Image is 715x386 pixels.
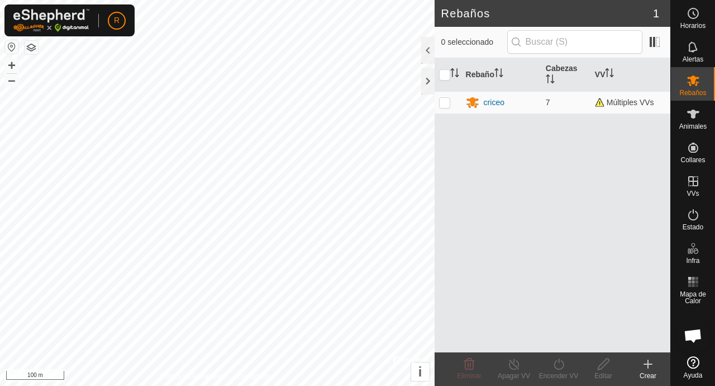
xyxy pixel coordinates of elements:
span: i [418,364,422,379]
span: Collares [680,157,705,163]
span: Múltiples VVs [595,98,654,107]
th: Rebaño [461,58,541,92]
div: Editar [581,371,626,381]
a: Ayuda [671,352,715,383]
span: Alertas [683,56,703,63]
img: Logo Gallagher [13,9,89,32]
span: Estado [683,224,703,230]
a: Política de Privacidad [159,371,223,382]
button: Restablecer Mapa [5,40,18,54]
span: Horarios [680,22,706,29]
span: 0 seleccionado [441,36,507,48]
h2: Rebaños [441,7,653,20]
button: – [5,73,18,87]
button: i [411,363,430,381]
span: Ayuda [684,372,703,379]
button: + [5,59,18,72]
div: Chat abierto [676,319,710,352]
span: VVs [687,190,699,197]
button: Capas del Mapa [25,41,38,54]
span: 1 [653,5,659,22]
p-sorticon: Activar para ordenar [494,70,503,79]
span: Rebaños [679,90,706,96]
span: Mapa de Calor [674,291,712,304]
p-sorticon: Activar para ordenar [450,70,459,79]
th: Cabezas [541,58,590,92]
span: Eliminar [457,372,481,380]
input: Buscar (S) [507,30,642,54]
span: R [114,15,120,26]
p-sorticon: Activar para ordenar [605,70,614,79]
p-sorticon: Activar para ordenar [546,76,555,85]
span: Animales [679,123,707,130]
div: Encender VV [536,371,581,381]
a: Contáctenos [237,371,275,382]
span: 7 [546,98,550,107]
div: Apagar VV [492,371,536,381]
div: criceo [484,97,504,109]
div: Crear [626,371,670,381]
th: VV [590,58,670,92]
span: Infra [686,257,699,264]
